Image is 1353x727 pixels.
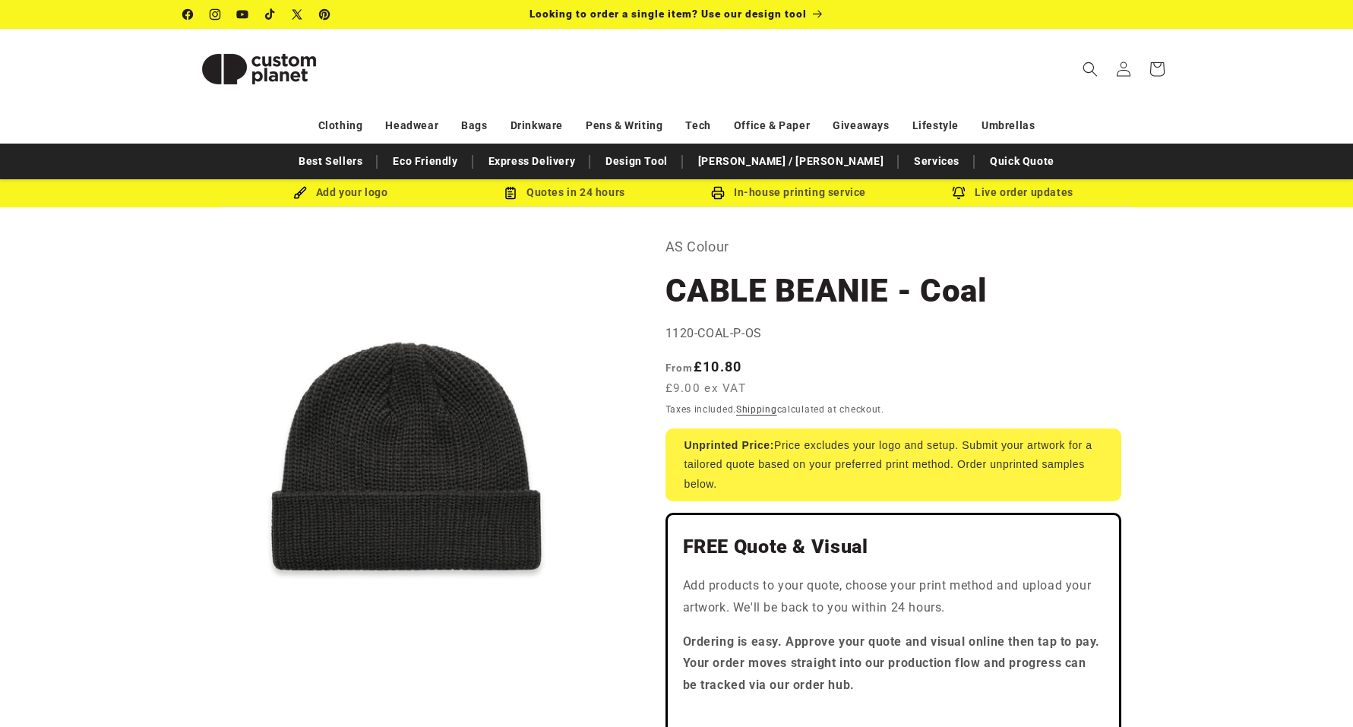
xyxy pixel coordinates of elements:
[461,112,487,139] a: Bags
[665,235,1121,259] p: AS Colour
[684,439,775,451] strong: Unprinted Price:
[982,112,1035,139] a: Umbrellas
[691,148,891,175] a: [PERSON_NAME] / [PERSON_NAME]
[665,359,742,375] strong: £10.80
[1277,654,1353,727] iframe: Chat Widget
[183,235,628,679] media-gallery: Gallery Viewer
[293,186,307,200] img: Brush Icon
[833,112,889,139] a: Giveaways
[665,428,1121,501] div: Price excludes your logo and setup. Submit your artwork for a tailored quote based on your prefer...
[906,148,967,175] a: Services
[677,183,901,202] div: In-house printing service
[683,634,1101,693] strong: Ordering is easy. Approve your quote and visual online then tap to pay. Your order moves straight...
[385,148,465,175] a: Eco Friendly
[481,148,583,175] a: Express Delivery
[229,183,453,202] div: Add your logo
[504,186,517,200] img: Order Updates Icon
[665,380,747,397] span: £9.00 ex VAT
[912,112,959,139] a: Lifestyle
[665,402,1121,417] div: Taxes included. calculated at checkout.
[711,186,725,200] img: In-house printing
[530,8,807,20] span: Looking to order a single item? Use our design tool
[901,183,1125,202] div: Live order updates
[385,112,438,139] a: Headwear
[683,709,1104,724] iframe: Customer reviews powered by Trustpilot
[665,270,1121,311] h1: CABLE BEANIE - Coal
[685,112,710,139] a: Tech
[982,148,1062,175] a: Quick Quote
[511,112,563,139] a: Drinkware
[1073,52,1107,86] summary: Search
[453,183,677,202] div: Quotes in 24 hours
[177,29,340,109] a: Custom Planet
[183,35,335,103] img: Custom Planet
[683,535,1104,559] h2: FREE Quote & Visual
[586,112,662,139] a: Pens & Writing
[665,362,694,374] span: From
[318,112,363,139] a: Clothing
[683,575,1104,619] p: Add products to your quote, choose your print method and upload your artwork. We'll be back to yo...
[665,326,762,340] span: 1120-COAL-P-OS
[734,112,810,139] a: Office & Paper
[736,404,777,415] a: Shipping
[598,148,675,175] a: Design Tool
[291,148,370,175] a: Best Sellers
[952,186,966,200] img: Order updates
